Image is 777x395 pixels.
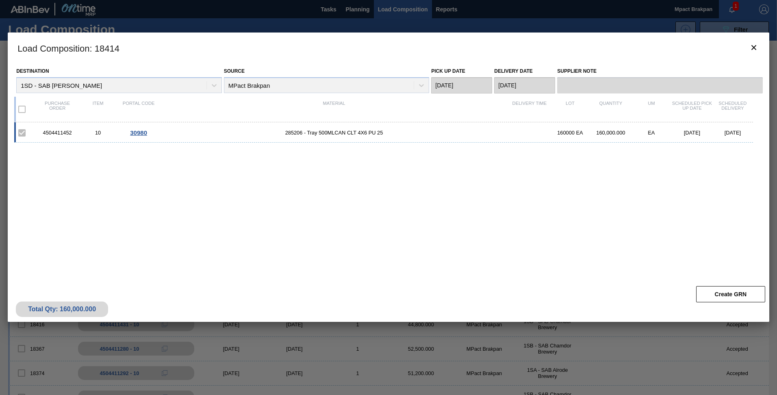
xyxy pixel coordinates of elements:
div: Quantity [590,101,631,118]
div: Portal code [118,101,159,118]
div: 160000 EA [550,130,590,136]
div: Scheduled Pick up Date [672,101,712,118]
div: Scheduled Delivery [712,101,753,118]
label: Pick up Date [431,68,465,74]
span: 30980 [130,129,147,136]
div: [DATE] [672,130,712,136]
div: Total Qty: 160,000.000 [22,306,102,313]
div: 10 [78,130,118,136]
div: Item [78,101,118,118]
div: Lot [550,101,590,118]
div: 160,000.000 [590,130,631,136]
span: 285206 - Tray 500MLCAN CLT 4X6 PU 25 [159,130,509,136]
label: Destination [16,68,49,74]
h3: Load Composition : 18414 [8,33,769,63]
label: Delivery Date [494,68,532,74]
input: mm/dd/yyyy [494,77,555,93]
div: Delivery Time [509,101,550,118]
div: 4504411452 [37,130,78,136]
input: mm/dd/yyyy [431,77,492,93]
div: Material [159,101,509,118]
div: Go to Order [118,129,159,136]
label: Supplier Note [557,65,763,77]
div: [DATE] [712,130,753,136]
div: Purchase order [37,101,78,118]
div: EA [631,130,672,136]
label: Source [224,68,245,74]
button: Create GRN [696,286,765,302]
div: UM [631,101,672,118]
